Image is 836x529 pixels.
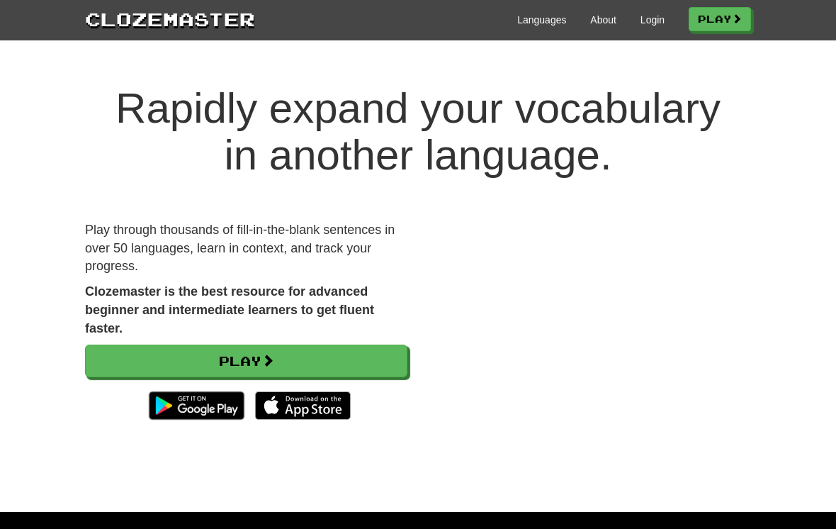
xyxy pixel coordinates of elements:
p: Play through thousands of fill-in-the-blank sentences in over 50 languages, learn in context, and... [85,221,407,276]
a: Play [85,345,407,377]
strong: Clozemaster is the best resource for advanced beginner and intermediate learners to get fluent fa... [85,284,374,335]
a: Languages [517,13,566,27]
img: Download_on_the_App_Store_Badge_US-UK_135x40-25178aeef6eb6b83b96f5f2d004eda3bffbb37122de64afbaef7... [255,391,351,420]
img: Get it on Google Play [142,384,252,427]
a: About [590,13,616,27]
a: Login [640,13,665,27]
a: Clozemaster [85,6,255,32]
a: Play [689,7,751,31]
